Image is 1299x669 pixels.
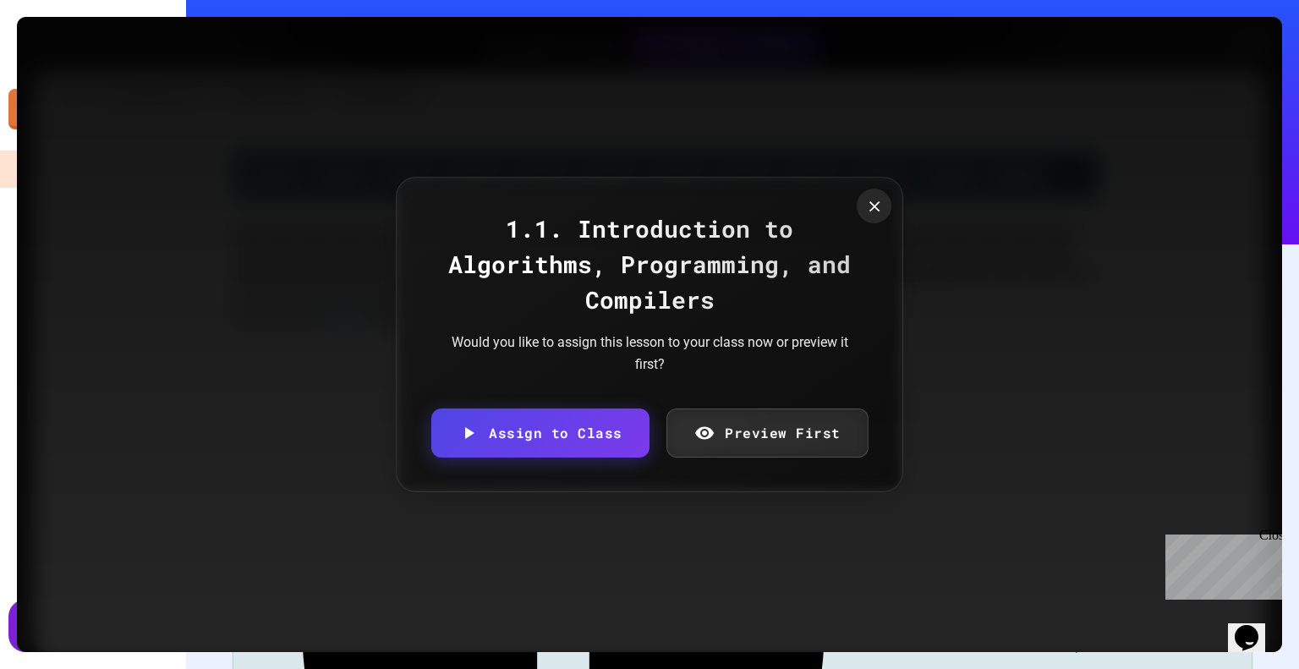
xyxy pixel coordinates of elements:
[7,7,117,107] div: Chat with us now!Close
[430,211,869,318] div: 1.1. Introduction to Algorithms, Programming, and Compilers
[1228,601,1282,652] iframe: chat widget
[431,409,649,458] a: Assign to Class
[447,332,852,375] div: Would you like to assign this lesson to your class now or preview it first?
[1159,528,1282,600] iframe: chat widget
[666,409,868,458] a: Preview First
